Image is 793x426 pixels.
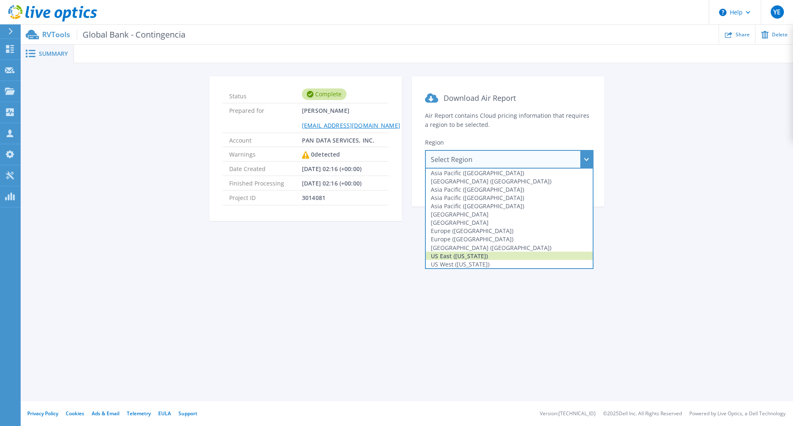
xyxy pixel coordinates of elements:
p: RVTools [42,30,185,39]
span: Prepared for [229,103,302,132]
div: 0 detected [302,147,340,162]
a: [EMAIL_ADDRESS][DOMAIN_NAME] [302,121,400,129]
a: Privacy Policy [27,410,58,417]
span: Region [425,138,444,146]
span: Status [229,89,302,100]
div: Asia Pacific ([GEOGRAPHIC_DATA]) [426,185,593,193]
a: Ads & Email [92,410,119,417]
div: Asia Pacific ([GEOGRAPHIC_DATA]) [426,194,593,202]
div: Europe ([GEOGRAPHIC_DATA]) [426,227,593,235]
div: Asia Pacific ([GEOGRAPHIC_DATA]) [426,202,593,210]
div: [GEOGRAPHIC_DATA] [426,210,593,219]
li: © 2025 Dell Inc. All Rights Reserved [603,411,682,416]
span: Project ID [229,190,302,205]
li: Version: [TECHNICAL_ID] [540,411,596,416]
div: Asia Pacific ([GEOGRAPHIC_DATA]) [426,169,593,177]
span: Account [229,133,302,147]
div: US East ([US_STATE]) [426,252,593,260]
a: Telemetry [127,410,151,417]
a: Cookies [66,410,84,417]
span: Date Created [229,162,302,176]
li: Powered by Live Optics, a Dell Technology [689,411,786,416]
div: [GEOGRAPHIC_DATA] [426,219,593,227]
span: Summary [39,51,68,57]
span: Warnings [229,147,302,161]
div: Complete [302,88,347,100]
span: Delete [772,32,788,37]
a: Support [178,410,197,417]
span: YE [773,9,781,15]
span: Download Air Report [444,93,516,103]
div: [GEOGRAPHIC_DATA] ([GEOGRAPHIC_DATA]) [426,243,593,252]
div: [GEOGRAPHIC_DATA] ([GEOGRAPHIC_DATA]) [426,177,593,185]
span: [DATE] 02:16 (+00:00) [302,176,361,190]
span: 3014081 [302,190,325,205]
span: [DATE] 02:16 (+00:00) [302,162,361,176]
span: Global Bank - Contingencia [77,30,185,39]
span: [PERSON_NAME] [302,103,400,132]
a: EULA [158,410,171,417]
span: PAN DATA SERVICES, INC. [302,133,374,147]
div: US West ([US_STATE]) [426,260,593,268]
div: Select Region [425,150,594,169]
span: Share [736,32,750,37]
div: Europe ([GEOGRAPHIC_DATA]) [426,235,593,243]
span: Air Report contains Cloud pricing information that requires a region to be selected. [425,112,589,129]
span: Finished Processing [229,176,302,190]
